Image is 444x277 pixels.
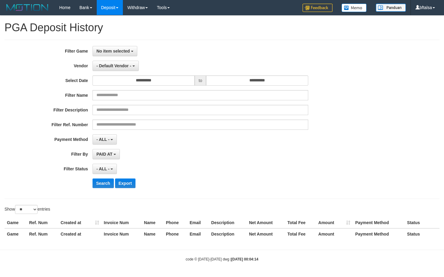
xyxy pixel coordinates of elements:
[5,22,439,34] h1: PGA Deposit History
[285,217,316,228] th: Total Fee
[195,75,206,86] span: to
[247,217,285,228] th: Net Amount
[186,257,258,261] small: code © [DATE]-[DATE] dwg |
[405,217,439,228] th: Status
[27,228,58,239] th: Ref. Num
[316,217,353,228] th: Amount
[405,228,439,239] th: Status
[5,205,50,214] label: Show entries
[303,4,333,12] img: Feedback.jpg
[141,228,163,239] th: Name
[96,166,110,171] span: - ALL -
[141,217,163,228] th: Name
[353,228,405,239] th: Payment Method
[96,49,130,53] span: No item selected
[115,178,135,188] button: Export
[93,134,117,145] button: - ALL -
[27,217,58,228] th: Ref. Num
[93,61,139,71] button: - Default Vendor -
[5,3,50,12] img: MOTION_logo.png
[5,217,27,228] th: Game
[163,217,187,228] th: Phone
[102,228,142,239] th: Invoice Num
[163,228,187,239] th: Phone
[5,228,27,239] th: Game
[285,228,316,239] th: Total Fee
[209,217,247,228] th: Description
[96,152,112,157] span: PAID AT
[353,217,405,228] th: Payment Method
[15,205,38,214] select: Showentries
[58,228,102,239] th: Created at
[93,164,117,174] button: - ALL -
[96,63,131,68] span: - Default Vendor -
[316,228,353,239] th: Amount
[58,217,102,228] th: Created at
[187,228,209,239] th: Email
[96,137,110,142] span: - ALL -
[247,228,285,239] th: Net Amount
[231,257,258,261] strong: [DATE] 00:04:14
[187,217,209,228] th: Email
[342,4,367,12] img: Button%20Memo.svg
[209,228,247,239] th: Description
[376,4,406,12] img: panduan.png
[93,178,114,188] button: Search
[93,46,137,56] button: No item selected
[102,217,142,228] th: Invoice Num
[93,149,120,159] button: PAID AT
